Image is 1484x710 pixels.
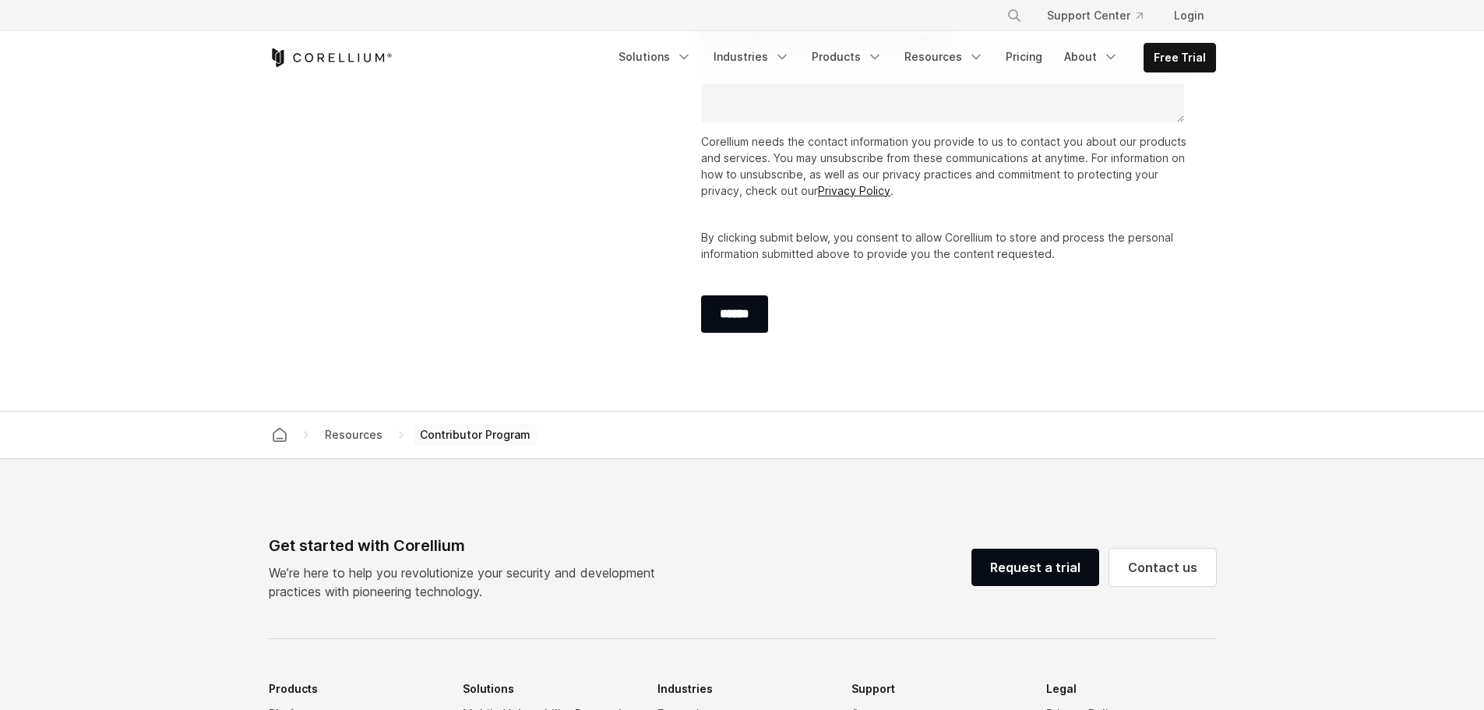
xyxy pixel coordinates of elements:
a: About [1055,43,1128,71]
a: Support Center [1035,2,1155,30]
a: Products [802,43,892,71]
a: Industries [704,43,799,71]
span: Contributor Program [414,424,537,446]
div: Navigation Menu [988,2,1216,30]
a: Request a trial [971,549,1099,586]
div: Navigation Menu [609,43,1216,72]
a: Free Trial [1144,44,1215,72]
a: Privacy Policy [818,184,890,197]
a: Contact us [1109,549,1216,586]
a: Pricing [996,43,1052,71]
button: Search [1000,2,1028,30]
p: We’re here to help you revolutionize your security and development practices with pioneering tech... [269,563,668,601]
p: By clicking submit below, you consent to allow Corellium to store and process the personal inform... [701,229,1191,262]
a: Resources [895,43,993,71]
a: Login [1161,2,1216,30]
div: Resources [319,426,389,443]
a: Solutions [609,43,701,71]
a: Corellium home [266,424,294,446]
p: Corellium needs the contact information you provide to us to contact you about our products and s... [701,133,1191,199]
div: Get started with Corellium [269,534,668,557]
a: Corellium Home [269,48,393,67]
span: Resources [319,425,389,444]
